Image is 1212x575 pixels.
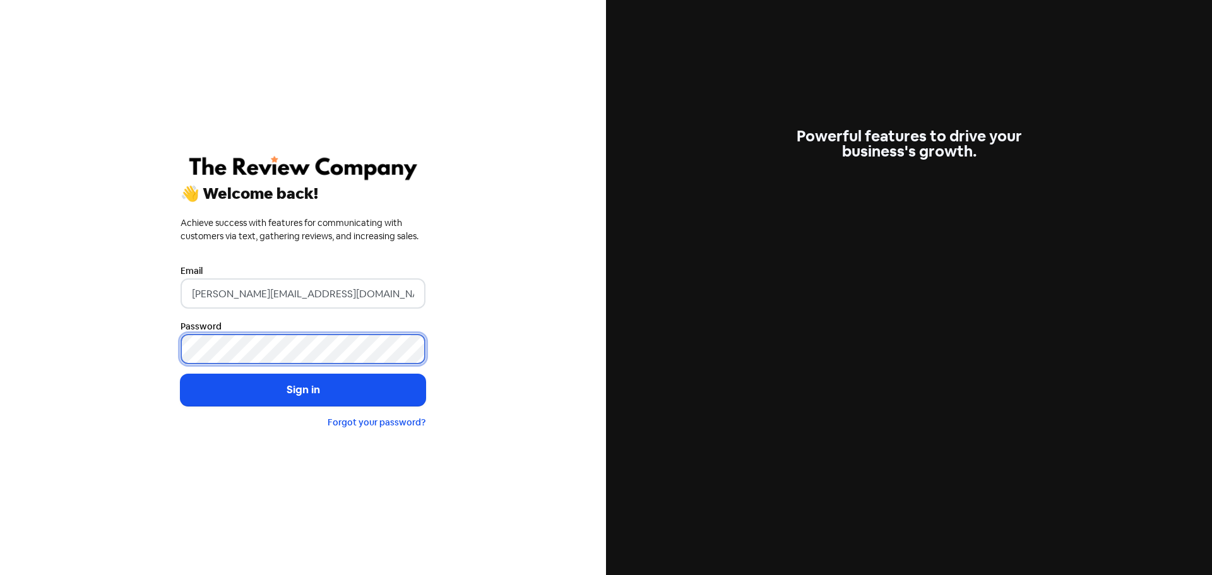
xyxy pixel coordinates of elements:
div: 👋 Welcome back! [181,186,425,201]
button: Sign in [181,374,425,406]
label: Password [181,320,222,333]
div: Achieve success with features for communicating with customers via text, gathering reviews, and i... [181,216,425,243]
label: Email [181,264,203,278]
a: Forgot your password? [328,417,425,428]
div: Powerful features to drive your business's growth. [787,129,1031,159]
input: Enter your email address... [181,278,425,309]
